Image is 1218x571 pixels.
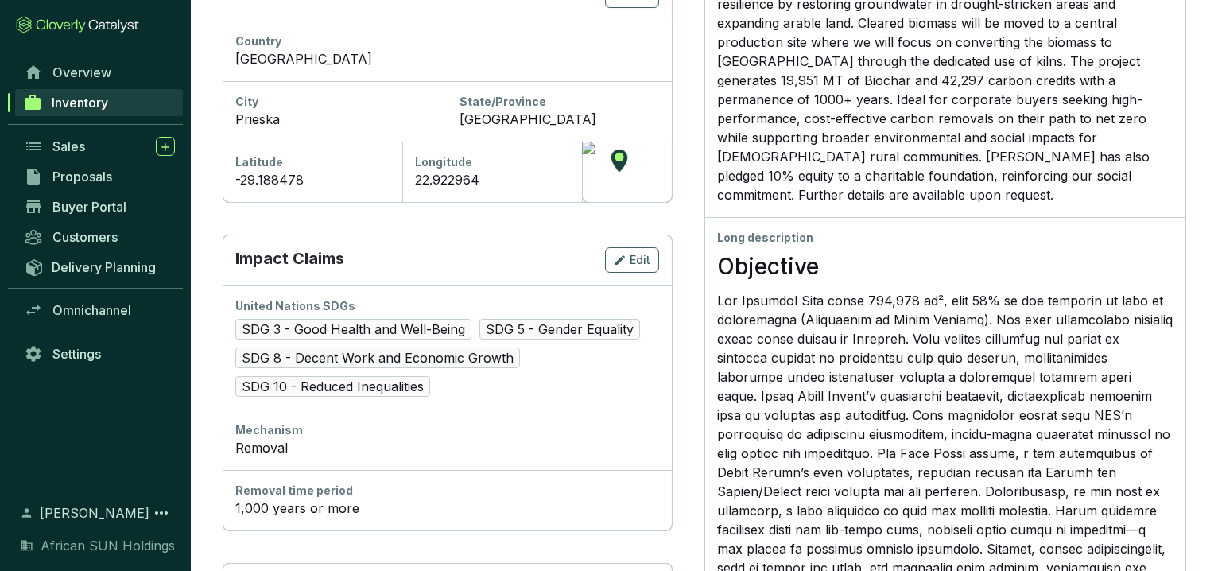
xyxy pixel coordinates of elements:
[16,297,183,324] a: Omnichannel
[235,483,659,499] div: Removal time period
[52,138,85,154] span: Sales
[630,252,650,268] span: Edit
[52,95,108,111] span: Inventory
[235,319,471,340] span: SDG 3 - Good Health and Well-Being
[52,199,126,215] span: Buyer Portal
[235,154,390,170] div: Latitude
[52,229,118,245] span: Customers
[460,94,660,110] div: State/Province
[235,438,659,457] div: Removal
[16,193,183,220] a: Buyer Portal
[16,133,183,160] a: Sales
[16,59,183,86] a: Overview
[235,170,390,189] div: -29.188478
[16,340,183,367] a: Settings
[235,49,659,68] div: [GEOGRAPHIC_DATA]
[15,89,183,116] a: Inventory
[415,154,569,170] div: Longitude
[605,247,659,273] button: Edit
[235,33,659,49] div: Country
[52,346,101,362] span: Settings
[52,64,111,80] span: Overview
[52,302,131,318] span: Omnichannel
[235,298,659,314] div: United Nations SDGs
[52,259,156,275] span: Delivery Planning
[235,376,430,397] span: SDG 10 - Reduced Inequalities
[235,499,659,518] div: 1,000 years or more
[235,247,344,273] p: Impact Claims
[235,422,659,438] div: Mechanism
[717,254,1173,279] h1: Objective
[235,110,435,129] div: Prieska
[16,254,183,280] a: Delivery Planning
[52,169,112,185] span: Proposals
[235,94,435,110] div: City
[460,110,660,129] div: [GEOGRAPHIC_DATA]
[717,230,1173,246] div: Long description
[16,223,183,251] a: Customers
[41,536,175,555] span: African SUN Holdings
[479,319,640,340] span: SDG 5 - Gender Equality
[16,163,183,190] a: Proposals
[415,170,569,189] div: 22.922964
[235,348,520,368] span: SDG 8 - Decent Work and Economic Growth
[40,503,149,522] span: [PERSON_NAME]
